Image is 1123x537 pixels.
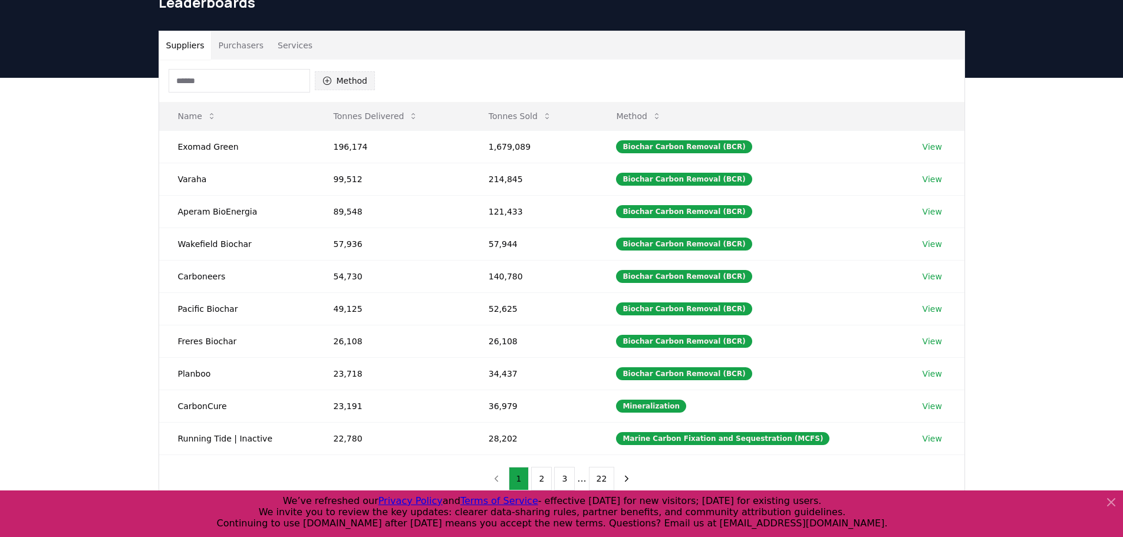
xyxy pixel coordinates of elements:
td: Varaha [159,163,315,195]
td: Wakefield Biochar [159,228,315,260]
td: 23,718 [315,357,470,390]
td: Carboneers [159,260,315,292]
td: Exomad Green [159,130,315,163]
div: Biochar Carbon Removal (BCR) [616,302,752,315]
td: 121,433 [470,195,598,228]
a: View [923,335,942,347]
td: 214,845 [470,163,598,195]
button: Services [271,31,320,60]
td: 89,548 [315,195,470,228]
button: next page [617,467,637,490]
a: View [923,271,942,282]
li: ... [577,472,586,486]
td: 28,202 [470,422,598,454]
button: Tonnes Sold [479,104,561,128]
a: View [923,433,942,444]
button: 1 [509,467,529,490]
td: 22,780 [315,422,470,454]
div: Mineralization [616,400,686,413]
button: 3 [554,467,575,490]
td: Running Tide | Inactive [159,422,315,454]
td: 54,730 [315,260,470,292]
a: View [923,303,942,315]
button: Method [607,104,671,128]
td: CarbonCure [159,390,315,422]
div: Biochar Carbon Removal (BCR) [616,238,752,251]
div: Biochar Carbon Removal (BCR) [616,205,752,218]
button: Tonnes Delivered [324,104,428,128]
td: 26,108 [470,325,598,357]
a: View [923,238,942,250]
a: View [923,368,942,380]
td: 36,979 [470,390,598,422]
td: 34,437 [470,357,598,390]
a: View [923,400,942,412]
td: 99,512 [315,163,470,195]
td: Freres Biochar [159,325,315,357]
td: 49,125 [315,292,470,325]
a: View [923,173,942,185]
td: Aperam BioEnergia [159,195,315,228]
div: Biochar Carbon Removal (BCR) [616,367,752,380]
button: Purchasers [211,31,271,60]
td: Planboo [159,357,315,390]
div: Biochar Carbon Removal (BCR) [616,140,752,153]
button: Suppliers [159,31,212,60]
div: Biochar Carbon Removal (BCR) [616,270,752,283]
a: View [923,206,942,218]
td: 57,944 [470,228,598,260]
div: Biochar Carbon Removal (BCR) [616,173,752,186]
td: 26,108 [315,325,470,357]
td: 1,679,089 [470,130,598,163]
td: 52,625 [470,292,598,325]
div: Marine Carbon Fixation and Sequestration (MCFS) [616,432,829,445]
td: 196,174 [315,130,470,163]
a: View [923,141,942,153]
td: 57,936 [315,228,470,260]
td: Pacific Biochar [159,292,315,325]
button: Method [315,71,376,90]
td: 140,780 [470,260,598,292]
td: 23,191 [315,390,470,422]
div: Biochar Carbon Removal (BCR) [616,335,752,348]
button: 2 [531,467,552,490]
button: Name [169,104,226,128]
button: 22 [589,467,615,490]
